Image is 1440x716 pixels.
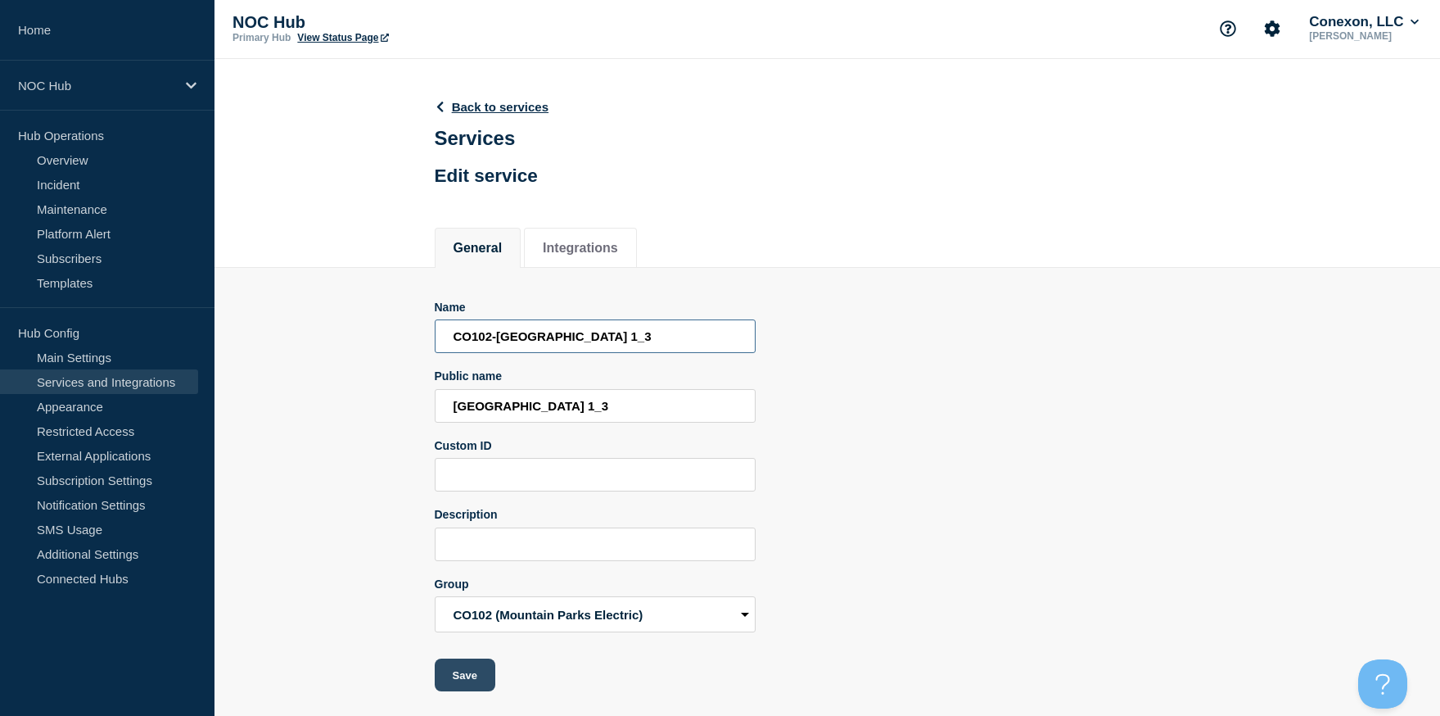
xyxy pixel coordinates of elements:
input: Public name [435,389,756,423]
input: Custom ID [435,458,756,492]
input: Name [435,319,756,353]
div: Description [435,508,756,521]
p: [PERSON_NAME] [1306,30,1422,42]
div: Custom ID [435,439,756,452]
button: Support [1211,11,1245,46]
div: Group [435,578,756,591]
a: View Status Page [297,32,388,43]
button: Save [435,659,495,691]
h1: Services [435,127,549,150]
button: Account settings [1255,11,1289,46]
button: General [454,241,503,256]
input: Description [435,528,756,561]
div: Name [435,301,756,314]
p: Primary Hub [232,32,291,43]
p: NOC Hub [232,13,560,32]
button: Integrations [543,241,618,256]
select: Group [435,596,756,632]
button: Conexon, LLC [1306,14,1422,30]
iframe: Help Scout Beacon - Open [1358,659,1407,709]
div: Public name [435,369,756,383]
h2: Edit service [435,165,549,187]
a: Back to services [435,100,549,114]
p: NOC Hub [18,79,175,93]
